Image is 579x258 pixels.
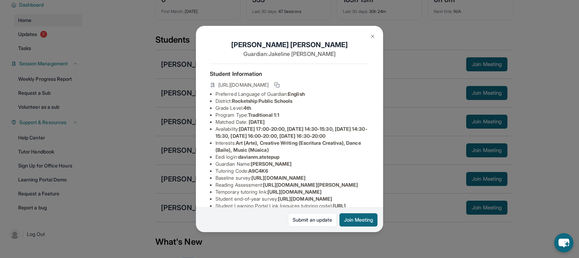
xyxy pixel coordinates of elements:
span: [DATE] 17:00-20:00, [DATE] 14:30-15:30, [DATE] 14:30-15:30, [DATE] 16:00-20:00, [DATE] 16:30-20:00 [215,126,367,139]
li: Temporary tutoring link : [215,188,369,195]
li: Baseline survey : [215,174,369,181]
h4: Student Information [210,70,369,78]
span: 4th [243,105,251,111]
a: Submit an update [288,213,337,227]
span: [URL][DOMAIN_NAME] [218,81,269,88]
span: English [288,91,305,97]
span: A9C4K6 [248,168,268,174]
h1: [PERSON_NAME] [PERSON_NAME] [210,40,369,50]
li: Interests : [215,139,369,153]
li: Reading Assessment : [215,181,369,188]
button: Join Meeting [339,213,378,227]
span: Rocketship Public Schools [232,98,293,104]
li: Student Learning Portal Link (requires tutoring code) : [215,202,369,216]
span: Art (Arte), Creative Writing (Escritura Creativa), Dance (Baile), Music (Música) [215,140,361,153]
span: davianm.atstepup [238,154,279,160]
span: [URL][DOMAIN_NAME][PERSON_NAME] [263,182,358,188]
span: Traditional 1:1 [248,112,279,118]
button: Copy link [273,81,281,89]
p: Guardian: Jakeline [PERSON_NAME] [210,50,369,58]
li: Tutoring Code : [215,167,369,174]
li: Grade Level: [215,105,369,112]
li: Matched Date: [215,119,369,126]
img: Close Icon [370,34,375,39]
li: Preferred Language of Guardian: [215,91,369,98]
span: [URL][DOMAIN_NAME] [251,175,306,181]
li: Availability: [215,126,369,139]
li: Guardian Name : [215,160,369,167]
span: [URL][DOMAIN_NAME] [278,196,332,202]
li: Student end-of-year survey : [215,195,369,202]
span: [PERSON_NAME] [251,161,292,167]
span: [DATE] [249,119,265,125]
span: [URL][DOMAIN_NAME] [267,189,322,195]
li: Program Type: [215,112,369,119]
li: Eedi login : [215,153,369,160]
button: chat-button [554,233,573,252]
li: District: [215,98,369,105]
